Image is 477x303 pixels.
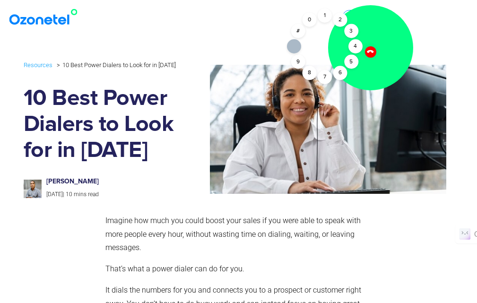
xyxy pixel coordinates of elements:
[344,55,358,69] div: 5
[46,178,193,186] h6: [PERSON_NAME]
[302,13,316,27] div: 0
[66,191,72,198] span: 10
[105,214,368,255] p: Imagine how much you could boost your sales if you were able to speak with more people every hour...
[24,180,42,198] img: prashanth-kancherla_avatar-200x200.jpeg
[344,24,358,38] div: 3
[46,191,63,198] span: [DATE]
[74,191,99,198] span: mins read
[291,55,305,69] div: 9
[105,262,368,276] p: That’s what a power dialer can do for you.
[24,86,203,164] h1: 10 Best Power Dialers to Look for in [DATE]
[318,70,332,84] div: 7
[333,66,347,80] div: 6
[54,59,176,71] li: 10 Best Power Dialers to Look for in [DATE]
[24,60,52,70] a: Resources
[302,66,316,80] div: 8
[318,9,332,23] div: 1
[291,24,305,38] div: #
[348,39,363,53] div: 4
[46,190,193,200] p: |
[333,13,347,27] div: 2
